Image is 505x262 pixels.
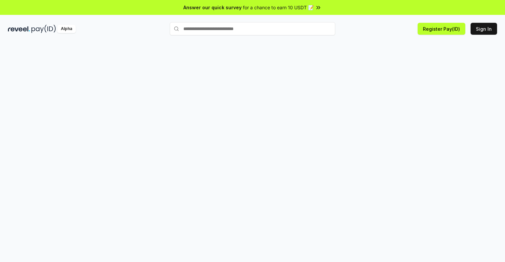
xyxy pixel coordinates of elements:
[31,25,56,33] img: pay_id
[8,25,30,33] img: reveel_dark
[418,23,465,35] button: Register Pay(ID)
[471,23,497,35] button: Sign In
[183,4,242,11] span: Answer our quick survey
[243,4,314,11] span: for a chance to earn 10 USDT 📝
[57,25,76,33] div: Alpha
